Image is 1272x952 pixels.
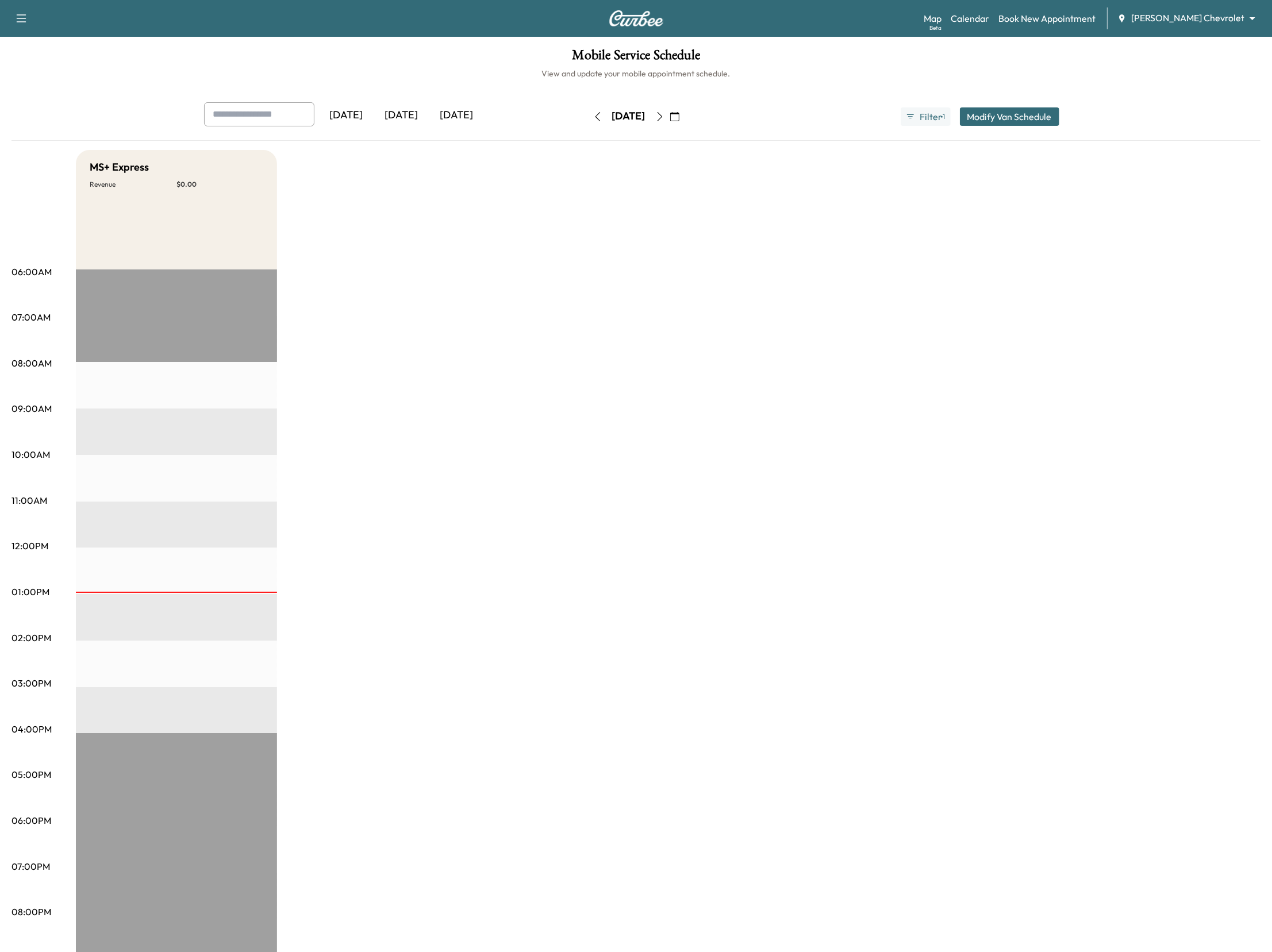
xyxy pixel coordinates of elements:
[90,180,176,189] p: Revenue
[612,109,645,124] div: [DATE]
[11,585,49,599] p: 01:00PM
[11,768,51,781] p: 05:00PM
[11,310,51,324] p: 07:00AM
[11,722,52,736] p: 04:00PM
[11,402,52,415] p: 09:00AM
[11,905,51,919] p: 08:00PM
[11,814,51,827] p: 06:00PM
[319,102,374,129] div: [DATE]
[374,102,429,129] div: [DATE]
[11,631,51,645] p: 02:00PM
[998,11,1096,25] a: Book New Appointment
[924,11,941,25] a: MapBeta
[11,356,52,370] p: 08:00AM
[176,180,263,189] p: $ 0.00
[11,448,50,461] p: 10:00AM
[11,68,1261,79] h6: View and update your mobile appointment schedule.
[929,24,941,32] div: Beta
[609,10,664,26] img: Curbee Logo
[11,265,52,279] p: 06:00AM
[11,676,51,690] p: 03:00PM
[11,860,50,873] p: 07:00PM
[960,107,1059,126] button: Modify Van Schedule
[11,48,1261,68] h1: Mobile Service Schedule
[11,494,47,507] p: 11:00AM
[943,112,946,121] span: 1
[951,11,989,25] a: Calendar
[1131,11,1244,25] span: [PERSON_NAME] Chevrolet
[90,159,149,175] h5: MS+ Express
[901,107,950,126] button: Filter●1
[11,539,48,553] p: 12:00PM
[920,110,940,124] span: Filter
[429,102,485,129] div: [DATE]
[940,114,943,120] span: ●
